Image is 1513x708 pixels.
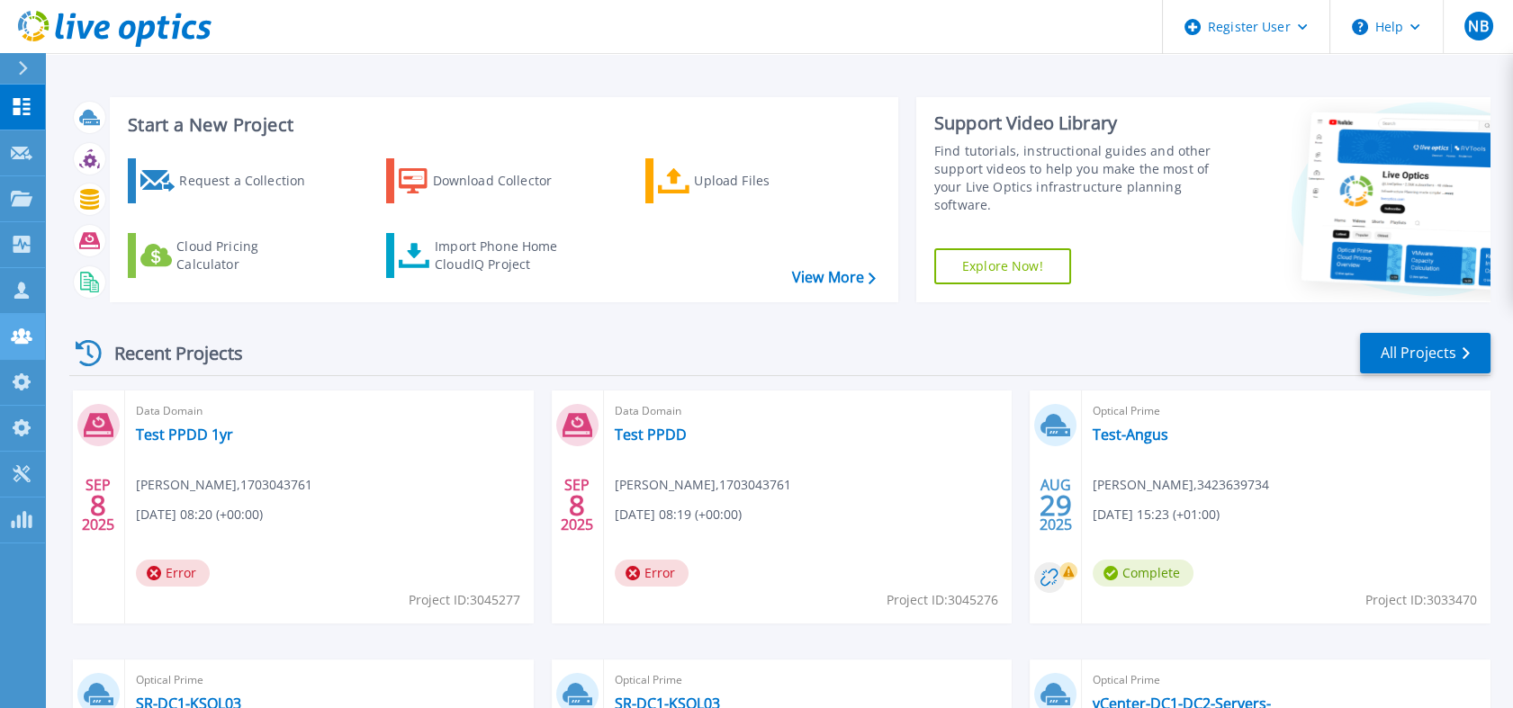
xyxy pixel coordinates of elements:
a: Test-Angus [1093,426,1168,444]
div: Recent Projects [69,331,267,375]
span: [PERSON_NAME] , 1703043761 [615,475,791,495]
div: SEP 2025 [560,472,594,538]
a: All Projects [1360,333,1490,373]
a: Test PPDD 1yr [136,426,233,444]
span: Error [136,560,210,587]
a: Download Collector [386,158,587,203]
span: Project ID: 3045276 [887,590,998,610]
div: Request a Collection [179,163,323,199]
a: Test PPDD [615,426,687,444]
div: Find tutorials, instructional guides and other support videos to help you make the most of your L... [934,142,1225,214]
span: Project ID: 3045277 [409,590,520,610]
a: Explore Now! [934,248,1071,284]
div: Upload Files [694,163,838,199]
div: Import Phone Home CloudIQ Project [435,237,575,273]
span: [DATE] 08:19 (+00:00) [615,505,742,524]
span: Project ID: 3033470 [1365,590,1477,610]
span: Optical Prime [136,670,523,690]
span: Data Domain [615,401,1002,421]
h3: Start a New Project [128,115,875,135]
span: 29 [1040,497,1072,513]
div: Support Video Library [934,112,1225,135]
span: 8 [569,497,585,513]
span: [DATE] 15:23 (+01:00) [1093,505,1220,524]
div: AUG 2025 [1039,472,1073,538]
span: 8 [90,497,106,513]
span: [PERSON_NAME] , 3423639734 [1093,475,1269,495]
span: Optical Prime [615,670,1002,690]
span: Data Domain [136,401,523,421]
div: SEP 2025 [81,472,115,538]
span: Complete [1093,560,1193,587]
span: Error [615,560,689,587]
div: Download Collector [433,163,577,199]
a: Request a Collection [128,158,329,203]
a: View More [792,269,876,286]
span: NB [1468,19,1488,33]
span: Optical Prime [1093,401,1480,421]
a: Cloud Pricing Calculator [128,233,329,278]
span: [DATE] 08:20 (+00:00) [136,505,263,524]
span: [PERSON_NAME] , 1703043761 [136,475,312,495]
span: Optical Prime [1093,670,1480,690]
a: Upload Files [645,158,846,203]
div: Cloud Pricing Calculator [176,237,320,273]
